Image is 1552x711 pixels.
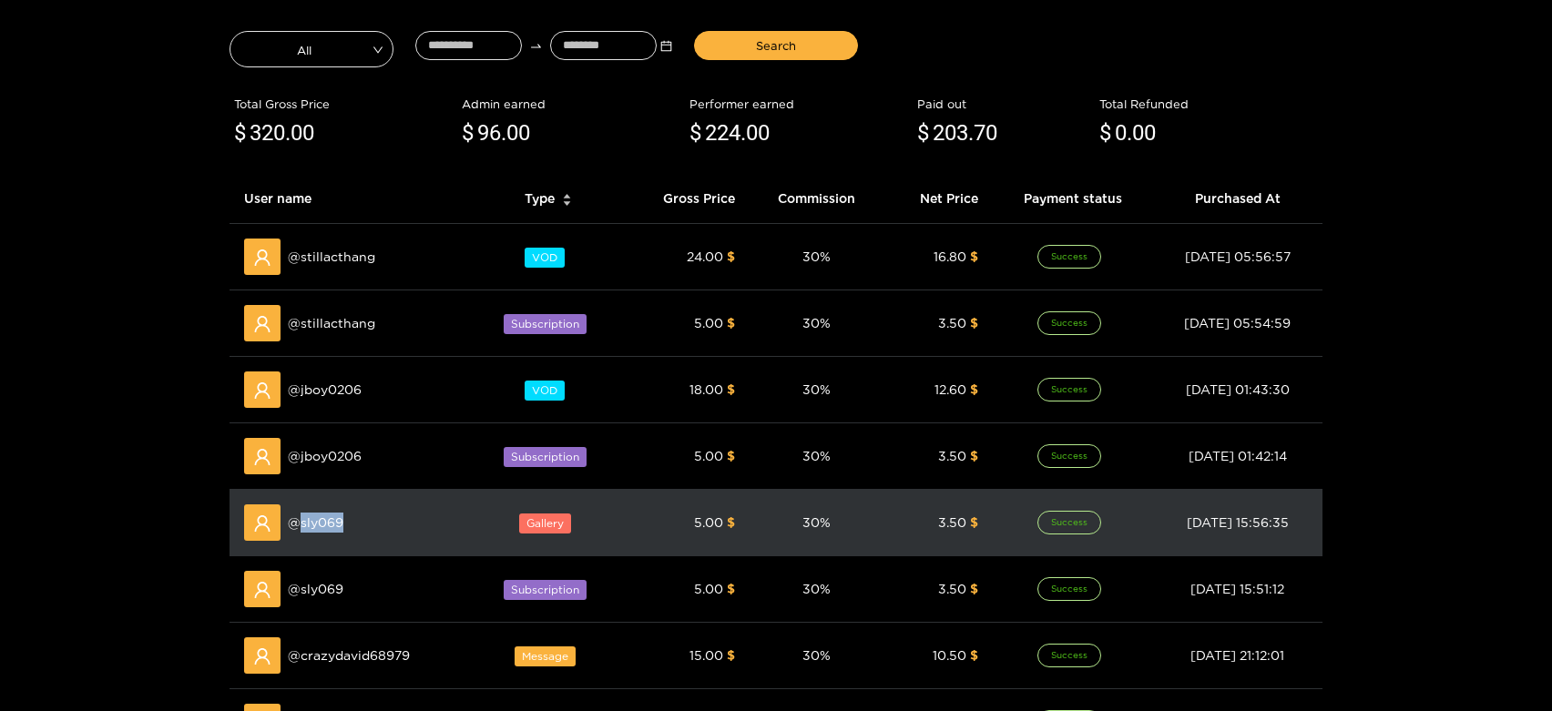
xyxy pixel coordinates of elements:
span: @ sly069 [288,579,343,599]
span: $ [727,582,735,595]
span: user [253,514,271,533]
div: Total Refunded [1099,95,1318,113]
span: Subscription [504,580,587,600]
span: [DATE] 01:43:30 [1186,382,1290,396]
span: $ [1099,117,1111,151]
span: 12.60 [934,382,966,396]
div: Paid out [917,95,1090,113]
span: 10.50 [933,648,966,662]
span: $ [970,648,978,662]
span: Subscription [504,314,587,334]
span: 203 [933,120,968,146]
span: user [253,581,271,599]
span: 24.00 [687,249,723,263]
span: to [529,39,543,53]
span: 5.00 [694,515,723,529]
span: @ jboy0206 [288,446,362,466]
span: $ [727,249,735,263]
span: swap-right [529,39,543,53]
span: $ [917,117,929,151]
span: .00 [1127,120,1156,146]
span: $ [689,117,701,151]
button: Search [694,31,858,60]
span: Success [1037,378,1101,401]
span: All [230,36,393,62]
span: [DATE] 21:12:01 [1190,648,1284,662]
span: $ [727,382,735,396]
span: Type [525,188,555,208]
span: $ [727,648,735,662]
span: .00 [285,120,314,146]
span: @ jboy0206 [288,380,362,400]
span: VOD [525,248,565,268]
span: @ stillacthang [288,313,375,333]
span: Success [1037,644,1101,667]
span: caret-up [562,191,572,201]
span: @ stillacthang [288,247,375,267]
span: [DATE] 05:54:59 [1184,316,1291,330]
span: [DATE] 15:56:35 [1187,515,1289,529]
th: Commission [750,174,883,224]
span: Success [1037,444,1101,468]
span: 30 % [802,249,831,263]
span: 18.00 [689,382,723,396]
span: $ [727,316,735,330]
span: 16.80 [934,249,966,263]
span: Subscription [504,447,587,467]
span: user [253,315,271,333]
span: $ [970,515,978,529]
span: 3.50 [938,515,966,529]
span: $ [970,582,978,595]
span: @ crazydavid68979 [288,645,410,665]
span: Success [1037,245,1101,269]
span: Success [1037,511,1101,534]
span: $ [970,449,978,462]
span: 15.00 [689,648,723,662]
span: $ [727,515,735,529]
span: @ sly069 [288,513,343,533]
span: [DATE] 01:42:14 [1189,449,1287,462]
span: user [253,249,271,267]
span: Message [515,646,576,666]
span: 30 % [802,648,831,662]
span: 5.00 [694,449,723,462]
span: 30 % [802,515,831,529]
span: 30 % [802,582,831,595]
span: 30 % [802,382,831,396]
span: 224 [705,120,740,146]
span: 3.50 [938,449,966,462]
span: caret-down [562,198,572,208]
span: 0 [1115,120,1127,146]
span: Search [756,36,796,55]
span: $ [462,117,474,151]
span: user [253,448,271,466]
span: $ [234,117,246,151]
span: 320 [250,120,285,146]
th: Net Price [883,174,993,224]
div: Admin earned [462,95,680,113]
span: 96 [477,120,501,146]
span: 3.50 [938,316,966,330]
span: .00 [501,120,530,146]
span: Gallery [519,513,571,533]
span: .00 [740,120,770,146]
span: $ [970,249,978,263]
span: [DATE] 15:51:12 [1190,582,1284,595]
span: VOD [525,381,565,401]
th: Payment status [993,174,1152,224]
span: $ [970,382,978,396]
span: $ [970,316,978,330]
div: Performer earned [689,95,908,113]
span: 5.00 [694,316,723,330]
span: user [253,381,271,400]
span: [DATE] 05:56:57 [1185,249,1291,263]
span: 30 % [802,449,831,462]
span: 30 % [802,316,831,330]
th: Purchased At [1152,174,1322,224]
span: 3.50 [938,582,966,595]
th: Gross Price [623,174,750,224]
span: 5.00 [694,582,723,595]
span: .70 [968,120,997,146]
span: $ [727,449,735,462]
span: user [253,647,271,665]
